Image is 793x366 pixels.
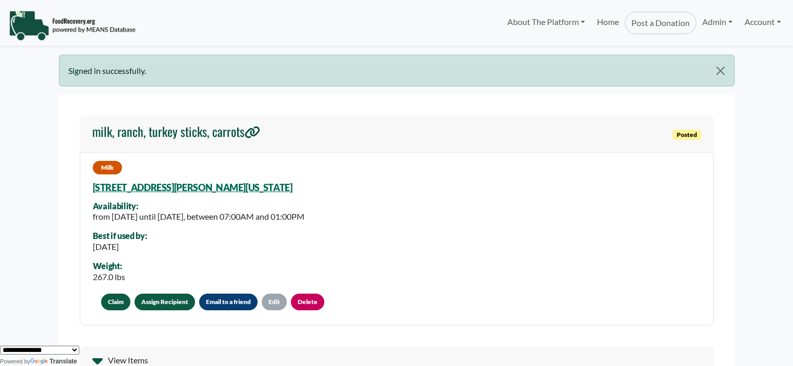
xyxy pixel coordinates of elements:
a: Delete [291,294,324,310]
a: Admin [697,11,738,32]
div: Weight: [93,261,125,271]
button: Claim [101,294,130,310]
a: Account [739,11,787,32]
div: from [DATE] until [DATE], between 07:00AM and 01:00PM [93,210,304,223]
span: Posted [673,130,701,140]
a: Home [591,11,624,34]
a: milk, ranch, turkey sticks, carrots [92,124,260,144]
div: [DATE] [93,241,147,253]
button: Email to a friend [199,294,258,310]
a: [STREET_ADDRESS][PERSON_NAME][US_STATE] [93,182,292,193]
img: NavigationLogo_FoodRecovery-91c16205cd0af1ed486a0f1a7774a6544ea792ac00100771e7dd3ec7c0e58e41.png [9,10,136,41]
a: Translate [30,358,77,365]
button: Close [707,55,734,86]
a: Edit [262,294,287,310]
h4: milk, ranch, turkey sticks, carrots [92,124,260,139]
a: Assign Recipient [135,294,195,310]
img: Google Translate [30,358,50,365]
div: 267.0 lbs [93,271,125,283]
div: Signed in successfully. [59,55,735,86]
div: Best if used by: [93,231,147,241]
span: Milk [93,161,122,174]
div: Availability: [93,201,304,211]
a: Post a Donation [625,11,697,34]
a: About The Platform [502,11,591,32]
